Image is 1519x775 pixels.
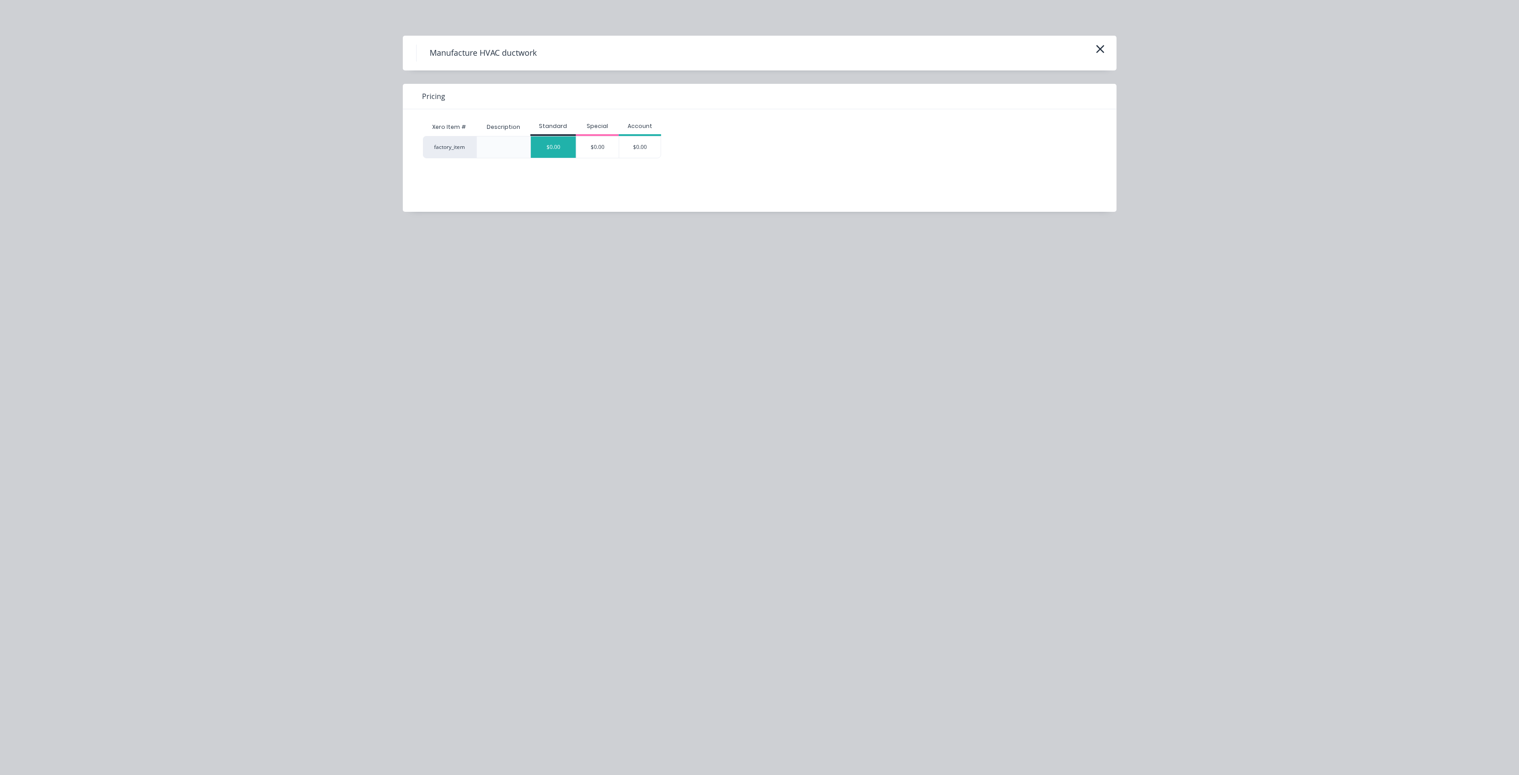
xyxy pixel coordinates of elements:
[576,122,619,130] div: Special
[619,136,661,158] div: $0.00
[480,116,527,138] div: Description
[576,136,619,158] div: $0.00
[422,91,446,102] span: Pricing
[619,122,662,130] div: Account
[423,136,476,158] div: factory_item
[530,122,576,130] div: Standard
[531,136,576,158] div: $0.00
[416,45,550,62] h4: Manufacture HVAC ductwork
[423,118,476,136] div: Xero Item #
